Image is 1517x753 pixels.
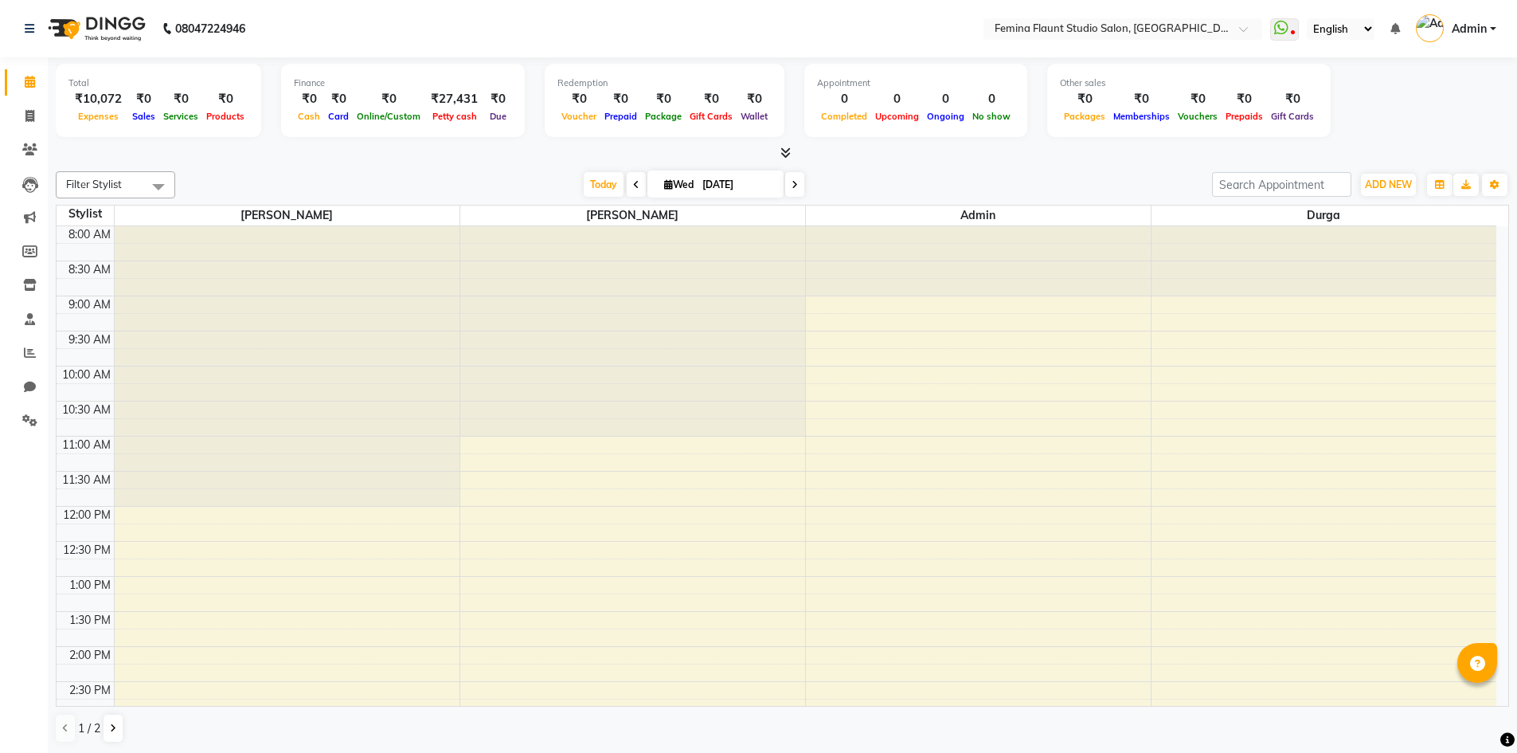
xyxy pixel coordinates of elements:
div: ₹0 [202,90,248,108]
span: Card [324,111,353,122]
div: ₹0 [484,90,512,108]
span: Products [202,111,248,122]
div: ₹0 [324,90,353,108]
span: ADD NEW [1365,178,1412,190]
span: Filter Stylist [66,178,122,190]
iframe: chat widget [1450,689,1501,737]
span: Services [159,111,202,122]
span: Admin [1452,21,1487,37]
div: ₹0 [128,90,159,108]
span: Gift Cards [686,111,737,122]
span: Prepaids [1222,111,1267,122]
div: 8:30 AM [65,261,114,278]
div: ₹0 [600,90,641,108]
div: 0 [871,90,923,108]
span: Ongoing [923,111,968,122]
div: Appointment [817,76,1015,90]
div: ₹0 [294,90,324,108]
span: Upcoming [871,111,923,122]
input: Search Appointment [1212,172,1351,197]
div: Redemption [557,76,772,90]
span: Voucher [557,111,600,122]
div: ₹0 [557,90,600,108]
button: ADD NEW [1361,174,1416,196]
div: ₹27,431 [424,90,484,108]
div: 10:00 AM [59,367,114,383]
b: 08047224946 [175,6,245,51]
div: 2:00 PM [66,647,114,664]
div: ₹0 [159,90,202,108]
div: ₹0 [737,90,772,108]
div: ₹0 [353,90,424,108]
div: 9:30 AM [65,331,114,348]
div: ₹0 [686,90,737,108]
div: 10:30 AM [59,402,114,418]
div: 11:00 AM [59,437,114,453]
div: 1:30 PM [66,612,114,629]
div: ₹0 [1222,90,1267,108]
span: Online/Custom [353,111,424,122]
span: 1 / 2 [78,720,100,737]
div: Other sales [1060,76,1318,90]
div: 12:30 PM [60,542,114,559]
span: Memberships [1109,111,1174,122]
div: Finance [294,76,512,90]
div: ₹0 [641,90,686,108]
div: 12:00 PM [60,507,114,524]
div: ₹0 [1060,90,1109,108]
span: Gift Cards [1267,111,1318,122]
img: Admin [1416,14,1444,42]
span: Today [584,172,624,197]
span: Petty cash [428,111,481,122]
div: 8:00 AM [65,226,114,243]
span: Package [641,111,686,122]
span: Wed [660,178,698,190]
span: Completed [817,111,871,122]
div: 0 [968,90,1015,108]
div: 0 [923,90,968,108]
span: Prepaid [600,111,641,122]
div: ₹10,072 [68,90,128,108]
div: 1:00 PM [66,577,114,594]
span: Wallet [737,111,772,122]
div: ₹0 [1174,90,1222,108]
span: [PERSON_NAME] [460,206,805,226]
span: [PERSON_NAME] [115,206,459,226]
span: Sales [128,111,159,122]
div: ₹0 [1109,90,1174,108]
input: 2025-09-03 [698,173,777,197]
div: Total [68,76,248,90]
div: 11:30 AM [59,472,114,488]
span: Cash [294,111,324,122]
span: Packages [1060,111,1109,122]
div: 9:00 AM [65,296,114,313]
span: Durga [1151,206,1497,226]
img: logo [41,6,150,51]
span: Vouchers [1174,111,1222,122]
span: Expenses [74,111,123,122]
span: Admin [806,206,1151,226]
span: No show [968,111,1015,122]
span: Due [486,111,510,122]
div: 0 [817,90,871,108]
div: 2:30 PM [66,682,114,699]
div: Stylist [57,206,114,222]
div: ₹0 [1267,90,1318,108]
